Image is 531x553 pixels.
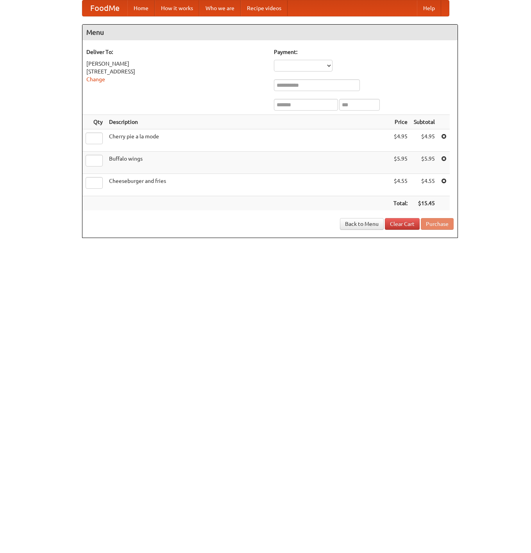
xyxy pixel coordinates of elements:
a: Clear Cart [385,218,420,230]
h5: Payment: [274,48,454,56]
td: $4.95 [390,129,411,152]
th: Total: [390,196,411,211]
a: FoodMe [82,0,127,16]
a: Home [127,0,155,16]
th: Subtotal [411,115,438,129]
td: Buffalo wings [106,152,390,174]
th: Qty [82,115,106,129]
td: $4.55 [411,174,438,196]
th: $15.45 [411,196,438,211]
button: Purchase [421,218,454,230]
td: $5.95 [390,152,411,174]
h5: Deliver To: [86,48,266,56]
th: Description [106,115,390,129]
a: How it works [155,0,199,16]
td: $4.55 [390,174,411,196]
td: Cheeseburger and fries [106,174,390,196]
td: Cherry pie a la mode [106,129,390,152]
td: $5.95 [411,152,438,174]
th: Price [390,115,411,129]
td: $4.95 [411,129,438,152]
div: [STREET_ADDRESS] [86,68,266,75]
div: [PERSON_NAME] [86,60,266,68]
h4: Menu [82,25,458,40]
a: Recipe videos [241,0,288,16]
a: Change [86,76,105,82]
a: Help [417,0,441,16]
a: Back to Menu [340,218,384,230]
a: Who we are [199,0,241,16]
